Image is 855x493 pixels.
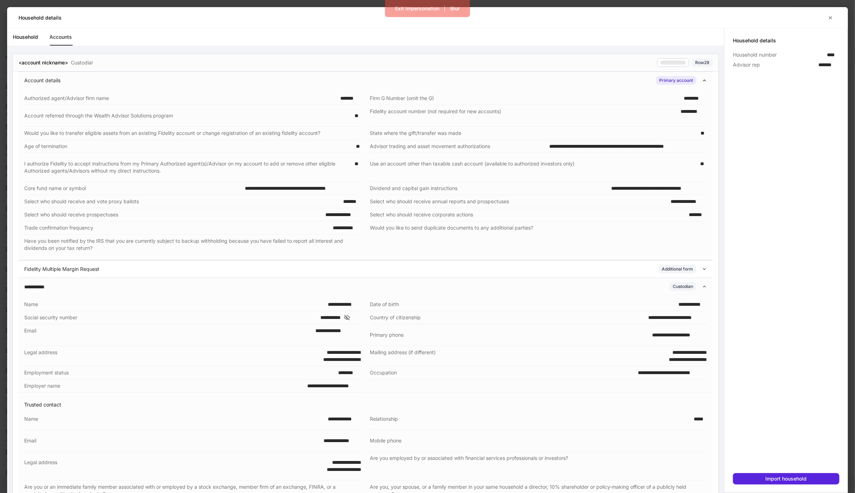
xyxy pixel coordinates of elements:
[19,59,68,66] p: <account nickname>
[370,130,696,137] div: State where the gift/transfer was made
[733,51,823,58] div: Household number
[19,72,713,89] div: Account detailsPrimary account
[24,143,352,150] div: Age of termination
[370,301,674,308] div: Date of birth
[370,415,689,423] div: Relationship
[19,260,713,278] div: Fidelity Multiple Margin RequestAdditional form
[370,108,676,124] div: Fidelity account number (not required for new accounts)
[24,369,334,376] div: Employment status
[24,224,329,231] div: Trade confirmation frequency
[370,198,667,205] div: Select who should receive annual reports and prospectuses
[370,314,644,321] div: Country of citizenship
[13,28,38,46] a: Household
[24,112,350,119] div: Account referred through the Wealth Advisor Solutions program
[24,437,319,444] div: Email
[673,283,693,290] div: Custodian
[662,266,693,272] div: Additional form
[24,130,357,137] div: Would you like to transfer eligible assets from an existing Fidelity account or change registrati...
[451,6,460,11] div: Blur
[395,6,440,11] div: Exit Impersonation
[733,473,839,484] button: Import household
[24,95,336,102] div: Authorized agent/Advisor firm name
[49,28,72,46] a: Accounts
[24,327,311,343] div: Email
[24,266,99,273] p: Fidelity Multiple Margin Request
[370,95,680,102] div: Firm G Number (omit the G)
[370,224,703,232] div: Would you like to send duplicate documents to any additional parties?
[733,61,814,68] div: Advisor rep
[370,143,545,150] div: Advisor trading and asset movement authorizations
[370,349,650,363] div: Mailing address (if different)
[370,185,607,192] div: Dividend and capital gain instructions
[765,476,807,481] div: Import household
[24,237,357,252] div: Have you been notified by the IRS that you are currently subject to backup withholding because yo...
[370,437,703,444] div: Mobile phone
[24,349,304,363] div: Legal address
[24,301,324,308] div: Name
[370,160,696,174] div: Use an account other than taxable cash account (available to authorized investors only)
[370,455,703,477] div: Are you employed by or associated with financial services professionals or investors?
[24,415,324,423] div: Name
[659,77,693,84] div: Primary account
[24,185,241,192] div: Core fund name or symbol
[24,160,350,174] div: I authorize Fidelity to accept instructions from my Primary Authorized agent(s)/Advisor on my acc...
[695,59,709,66] div: Row 29
[19,14,62,21] h5: Household details
[24,198,339,205] div: Select who should receive and vote proxy ballots
[370,211,684,218] div: Select who should receive corporate actions
[733,37,839,44] h5: Household details
[24,459,309,473] div: Legal address
[24,211,321,218] div: Select who should receive prospectuses
[370,369,634,376] div: Occupation
[370,331,648,339] div: Primary phone
[24,382,303,389] div: Employer name
[24,401,713,408] p: Trusted contact
[71,59,93,66] p: Custodial
[24,77,61,84] p: Account details
[24,314,316,321] div: Social security number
